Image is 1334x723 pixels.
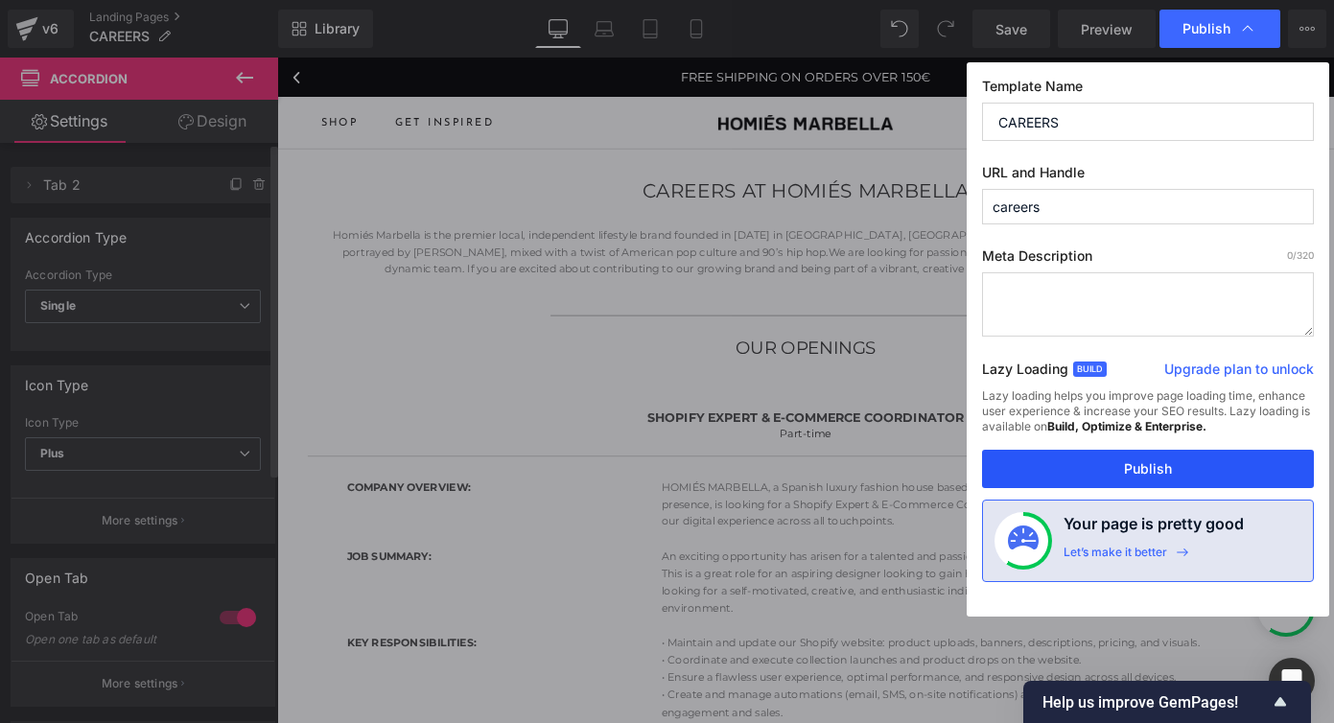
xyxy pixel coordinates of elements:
[1047,419,1206,433] strong: Build, Optimize & Enterprise.
[1269,658,1315,704] div: Open Intercom Messenger
[982,450,1314,488] button: Publish
[19,303,1141,335] h1: OUR OPENINGS
[1287,249,1293,261] span: 0
[1008,525,1039,556] img: onboarding-status.svg
[1287,249,1314,261] span: /320
[982,164,1314,189] label: URL and Handle
[1094,60,1112,82] a: Open cart
[72,404,1088,423] p: Part-time
[1064,512,1244,545] h4: Your page is pretty good
[422,462,1084,519] p: HOMIÉS MARBELLA, a Spanish luxury fashion house based in [GEOGRAPHIC_DATA] with a growing interna...
[19,129,1141,164] h1: CAREERS AT HOMIÉS MARBELLA
[77,464,213,478] b: COMPANY OVERVIEW:
[48,60,238,82] nav: Main navigation
[422,673,988,688] span: • Ensure a flawless user experience, optimal performance, and responsive design across all devices.
[484,63,676,80] img: HOMIESMARBELLA
[1073,361,1107,377] span: Build
[72,187,1100,221] span: inspired by the laid-back Mediterranean lifestyle portrayed by [PERSON_NAME], mixed with a twist ...
[443,11,717,33] p: FREE SHIPPING ON ORDERS OVER 150€
[1051,63,1070,82] a: 0
[77,540,169,554] b: JOB SUMMARY:
[982,388,1314,450] div: Lazy loading helps you improve page loading time, enhance user experience & increase your SEO res...
[129,66,239,78] a: GET INSPIRED
[77,635,219,649] strong: KEY RESPONSIBILITIES:
[422,652,1084,671] p: • Coordinate and execute collection launches and product drops on the website.
[422,538,1084,614] p: An exciting opportunity has arisen for a talented and passionate Fashion Design Intern to join ou...
[422,633,1084,652] p: • Maintain and update our Shopify website: product uploads, banners, descriptions, pricing, and v...
[48,66,89,78] a: SHOPSHOP
[823,64,933,84] button: Spain (EUR €)
[1164,360,1314,386] a: Upgrade plan to unlock
[1042,690,1292,713] button: Show survey - Help us improve GemPages!
[1064,545,1167,570] div: Let’s make it better
[982,357,1068,388] label: Lazy Loading
[54,185,1107,242] p: Homiés Marbella is the premier local, independent lifestyle brand founded in [DATE] in [GEOGRAPHI...
[1007,61,1027,82] a: Search
[982,78,1314,103] label: Template Name
[1056,70,1070,84] span: 0
[1042,693,1269,711] span: Help us improve GemPages!
[407,386,754,404] b: SHOPIFY EXPERT & E-COMMERCE COORDINATOR
[1182,20,1230,37] span: Publish
[982,247,1314,272] label: Meta Description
